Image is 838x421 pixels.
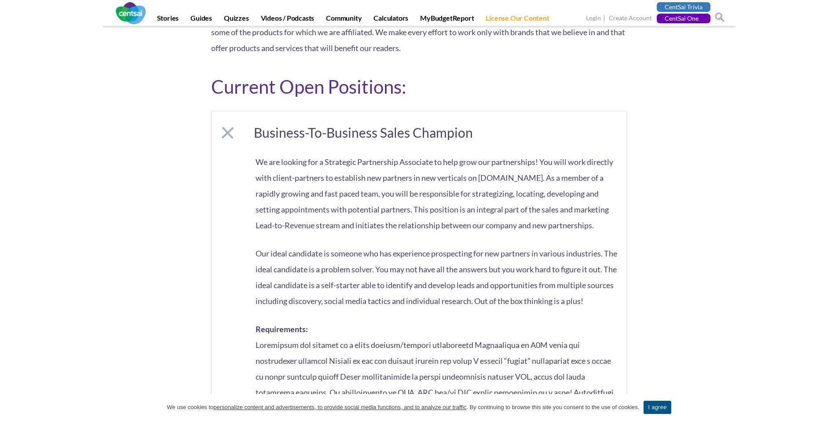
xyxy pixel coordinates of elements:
[256,324,308,334] strong: Requirements:
[212,111,626,154] a: Business-To-Business Sales Champion
[480,14,554,26] a: License Our Content
[256,245,618,309] p: Our ideal candidate is someone who has experience prospecting for new partners in various industr...
[657,2,710,12] a: CentSai Trivia
[256,154,618,233] p: We are looking for a Strategic Partnership Associate to help grow our partnerships! You will work...
[586,14,601,23] a: Login
[368,14,414,26] a: Calculators
[116,2,146,24] img: CentSai
[211,73,627,100] h2: Current Open Positions:
[609,14,652,23] a: Create Account
[152,14,184,26] a: Stories
[256,14,320,26] a: Videos / Podcasts
[644,401,671,414] a: I agree
[213,404,466,410] u: personalize content and advertisements, to provide social media functions, and to analyze our tra...
[219,14,254,26] a: Quizzes
[321,14,367,26] a: Community
[185,14,217,26] a: Guides
[415,14,479,26] a: MyBudgetReport
[602,13,607,23] span: |
[657,14,710,23] a: CentSai One
[167,403,639,412] span: We use cookies to . By continuing to browse this site you consent to the use of cookies.
[823,403,831,412] a: I agree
